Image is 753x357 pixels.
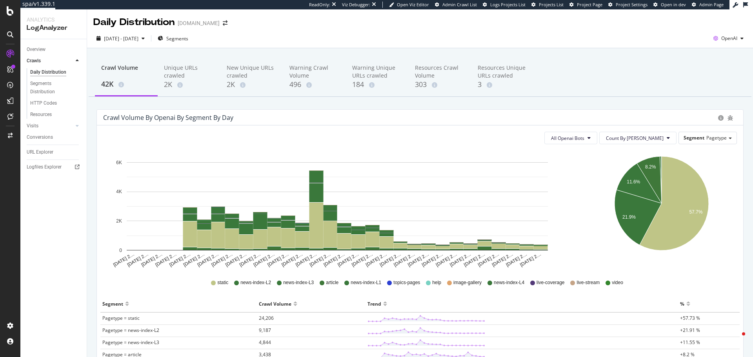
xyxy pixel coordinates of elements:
div: 2K [164,80,214,90]
span: 9,187 [259,327,271,333]
div: 42K [101,79,151,89]
div: 184 [352,80,402,90]
span: static [217,279,228,286]
a: Projects List [531,2,564,8]
span: news-index-L1 [351,279,381,286]
span: Admin Crawl List [442,2,477,7]
a: Visits [27,122,73,130]
button: All Openai Bots [544,132,597,144]
text: 57.7% [689,209,702,215]
div: ReadOnly: [309,2,330,8]
div: Trend [367,297,381,310]
a: Conversions [27,133,81,141]
span: Count By Day [606,135,664,141]
span: OpenAI [721,35,737,42]
div: Resources Unique URLs crawled [478,64,528,80]
div: Segment [102,297,123,310]
a: Project Page [569,2,602,8]
span: news-index-L3 [283,279,314,286]
div: Conversions [27,133,53,141]
a: Resources [30,111,81,119]
div: Viz Debugger: [342,2,370,8]
span: Project Settings [616,2,648,7]
span: All Openai Bots [551,135,584,141]
div: 2K [227,80,277,90]
text: 21.9% [622,214,635,220]
div: 3 [478,80,528,90]
span: article [326,279,338,286]
svg: A chart. [587,150,736,268]
span: Admin Page [699,2,724,7]
span: image-gallery [453,279,482,286]
span: news-index-L4 [494,279,524,286]
a: HTTP Codes [30,99,81,107]
text: 4K [116,189,122,195]
div: HTTP Codes [30,99,57,107]
div: Analytics [27,16,80,24]
a: Daily Distribution [30,68,81,76]
text: 0 [119,248,122,253]
div: Resources [30,111,52,119]
span: Segment [684,134,704,141]
span: Open in dev [661,2,686,7]
span: Pagetype = news-index-L2 [102,327,159,333]
span: 4,844 [259,339,271,346]
span: news-index-L2 [240,279,271,286]
div: Crawl Volume by openai by Segment by Day [103,114,233,121]
div: 496 [289,80,340,90]
text: 8.2% [645,164,656,170]
div: Daily Distribution [30,68,66,76]
span: 24,206 [259,315,274,321]
div: % [680,297,684,310]
div: Warning Crawl Volume [289,64,340,80]
a: Admin Page [692,2,724,8]
div: New Unique URLs crawled [227,64,277,80]
div: Crawl Volume [101,64,151,79]
a: Logs Projects List [483,2,526,8]
span: Pagetype = news-index-L3 [102,339,159,346]
div: Logfiles Explorer [27,163,62,171]
div: LogAnalyzer [27,24,80,33]
span: Pagetype = static [102,315,140,321]
div: bug [728,115,733,121]
span: live-stream [577,279,600,286]
button: Segments [155,32,191,45]
span: Open Viz Editor [397,2,429,7]
span: help [432,279,441,286]
div: Visits [27,122,38,130]
div: [DOMAIN_NAME] [178,19,220,27]
span: +21.91 % [680,327,700,333]
a: Overview [27,45,81,54]
span: +11.55 % [680,339,700,346]
div: URL Explorer [27,148,53,156]
button: Count By [PERSON_NAME] [599,132,677,144]
span: live-coverage [537,279,564,286]
div: Crawls [27,57,41,65]
span: Projects List [539,2,564,7]
div: Overview [27,45,45,54]
text: 6K [116,160,122,165]
div: 303 [415,80,465,90]
a: Open Viz Editor [389,2,429,8]
span: Segments [166,35,188,42]
text: 11.6% [627,179,640,185]
div: circle-info [718,115,724,121]
div: A chart. [103,150,571,268]
span: [DATE] - [DATE] [104,35,138,42]
a: Open in dev [653,2,686,8]
div: Warning Unique URLs crawled [352,64,402,80]
span: Pagetype [706,134,727,141]
div: Crawl Volume [259,297,291,310]
span: video [612,279,623,286]
button: OpenAI [710,32,747,45]
button: [DATE] - [DATE] [93,32,148,45]
a: Crawls [27,57,73,65]
div: Resources Crawl Volume [415,64,465,80]
a: Segments Distribution [30,80,81,96]
a: URL Explorer [27,148,81,156]
span: +57.73 % [680,315,700,321]
iframe: Intercom live chat [726,330,745,349]
text: 2K [116,218,122,224]
span: Logs Projects List [490,2,526,7]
